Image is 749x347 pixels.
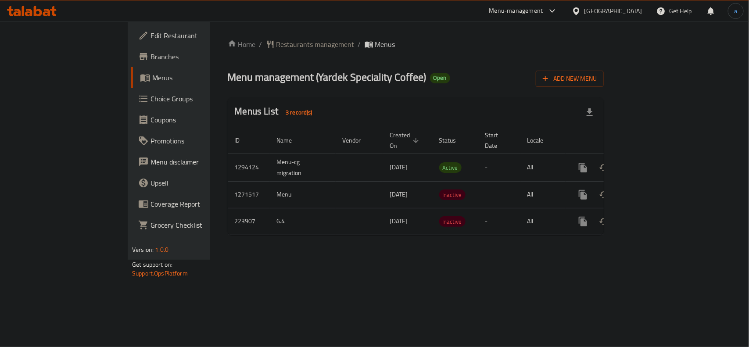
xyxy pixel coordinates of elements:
[489,6,543,16] div: Menu-management
[478,208,520,235] td: -
[228,127,664,235] table: enhanced table
[430,74,450,82] span: Open
[439,190,466,200] span: Inactive
[228,67,426,87] span: Menu management ( Yardek Speciality Coffee )
[594,211,615,232] button: Change Status
[573,211,594,232] button: more
[151,93,246,104] span: Choice Groups
[358,39,361,50] li: /
[131,109,253,130] a: Coupons
[131,88,253,109] a: Choice Groups
[270,208,336,235] td: 6.4
[276,39,355,50] span: Restaurants management
[131,67,253,88] a: Menus
[439,135,468,146] span: Status
[566,127,664,154] th: Actions
[151,178,246,188] span: Upsell
[439,162,462,173] div: Active
[439,216,466,227] div: Inactive
[390,161,408,173] span: [DATE]
[152,72,246,83] span: Menus
[543,73,597,84] span: Add New Menu
[520,181,566,208] td: All
[270,154,336,181] td: Menu-cg migration
[151,136,246,146] span: Promotions
[277,135,304,146] span: Name
[734,6,737,16] span: a
[485,130,510,151] span: Start Date
[478,181,520,208] td: -
[270,181,336,208] td: Menu
[520,208,566,235] td: All
[536,71,604,87] button: Add New Menu
[131,172,253,193] a: Upsell
[390,130,422,151] span: Created On
[132,259,172,270] span: Get support on:
[573,184,594,205] button: more
[151,220,246,230] span: Grocery Checklist
[594,157,615,178] button: Change Status
[390,215,408,227] span: [DATE]
[439,163,462,173] span: Active
[155,244,168,255] span: 1.0.0
[573,157,594,178] button: more
[527,135,555,146] span: Locale
[520,154,566,181] td: All
[131,151,253,172] a: Menu disclaimer
[151,157,246,167] span: Menu disclaimer
[131,25,253,46] a: Edit Restaurant
[430,73,450,83] div: Open
[280,105,318,119] div: Total records count
[343,135,373,146] span: Vendor
[280,108,318,117] span: 3 record(s)
[131,215,253,236] a: Grocery Checklist
[439,217,466,227] span: Inactive
[228,39,604,50] nav: breadcrumb
[478,154,520,181] td: -
[131,46,253,67] a: Branches
[151,114,246,125] span: Coupons
[579,102,600,123] div: Export file
[151,199,246,209] span: Coverage Report
[390,189,408,200] span: [DATE]
[132,268,188,279] a: Support.OpsPlatform
[151,30,246,41] span: Edit Restaurant
[584,6,642,16] div: [GEOGRAPHIC_DATA]
[131,193,253,215] a: Coverage Report
[375,39,395,50] span: Menus
[259,39,262,50] li: /
[132,244,154,255] span: Version:
[235,105,318,119] h2: Menus List
[266,39,355,50] a: Restaurants management
[131,130,253,151] a: Promotions
[235,135,251,146] span: ID
[151,51,246,62] span: Branches
[594,184,615,205] button: Change Status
